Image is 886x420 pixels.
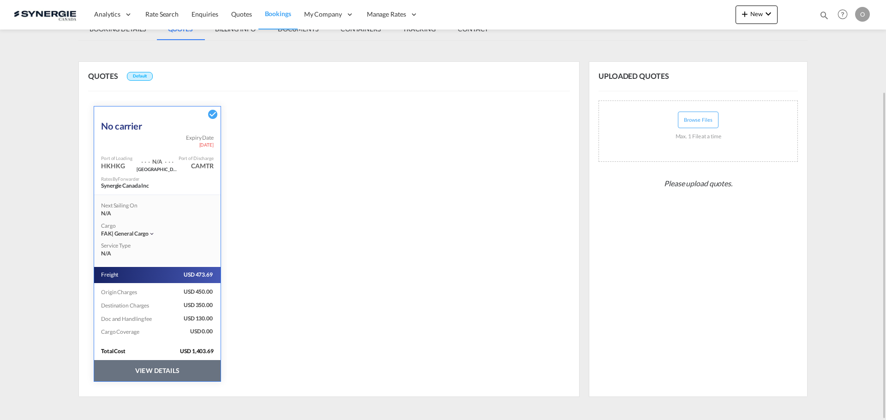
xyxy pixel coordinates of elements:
div: via Port Vancouver [137,166,178,172]
span: UPLOADED QUOTES [599,71,676,81]
body: Editor, editor2 [9,9,211,19]
span: Manage Rates [367,10,406,19]
md-icon: icon-plus 400-fg [739,8,750,19]
div: Max. 1 File at a time [676,128,721,145]
div: Synergie Canada Inc [101,182,193,190]
img: 1f56c880d42311ef80fc7dca854c8e59.png [14,4,76,25]
span: Origin Charges [101,289,138,296]
div: HKHKG [101,161,125,171]
span: USD 473.69 [168,271,214,279]
div: Next Sailing On [101,202,150,210]
span: QUOTES [88,71,125,80]
div: O [855,7,870,22]
span: Destination Charges [101,302,150,309]
span: USD 130.00 [168,315,214,323]
span: USD 350.00 [168,302,214,309]
div: Port of Loading [101,155,132,161]
span: Cargo Coverage [101,328,140,335]
div: CAMTR [191,161,214,171]
span: New [739,10,774,18]
span: USD 0.00 [168,328,214,336]
md-icon: icon-chevron-down [149,231,155,237]
md-icon: icon-checkbox-marked-circle [207,109,218,120]
span: Help [835,6,850,22]
div: Default [127,72,152,81]
span: Analytics [94,10,120,19]
span: Please upload quotes. [660,175,736,192]
span: Quotes [231,10,251,18]
div: N/A [101,210,150,218]
span: Bookings [265,10,291,18]
span: Freight [101,271,119,279]
md-icon: icon-magnify [819,10,829,20]
span: FAK [101,230,114,237]
div: general cargo [101,230,149,238]
span: USD 1,403.69 [180,348,221,355]
div: . . . [165,153,174,166]
div: No carrier [101,111,142,134]
div: icon-magnify [819,10,829,24]
md-icon: icon-chevron-down [763,8,774,19]
span: My Company [304,10,342,19]
span: Forwarder [118,176,139,182]
span: Expiry Date [186,134,214,142]
div: Port of Discharge [179,155,214,161]
div: . . . [141,153,150,166]
span: USD 450.00 [168,288,214,296]
button: icon-plus 400-fgNewicon-chevron-down [736,6,778,24]
button: Browse Files [678,112,718,128]
div: Help [835,6,855,23]
button: VIEW DETAILS [94,360,221,381]
span: Doc and Handling fee [101,315,153,322]
span: [DATE] [199,142,214,148]
div: Total Cost [101,348,170,355]
span: | [112,230,114,237]
span: Rate Search [145,10,179,18]
div: Service Type [101,242,138,250]
div: Cargo [101,222,214,230]
div: Transit Time Not Available [150,153,165,166]
span: N/A [101,250,111,258]
div: Rates By [101,176,139,182]
span: Enquiries [192,10,218,18]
